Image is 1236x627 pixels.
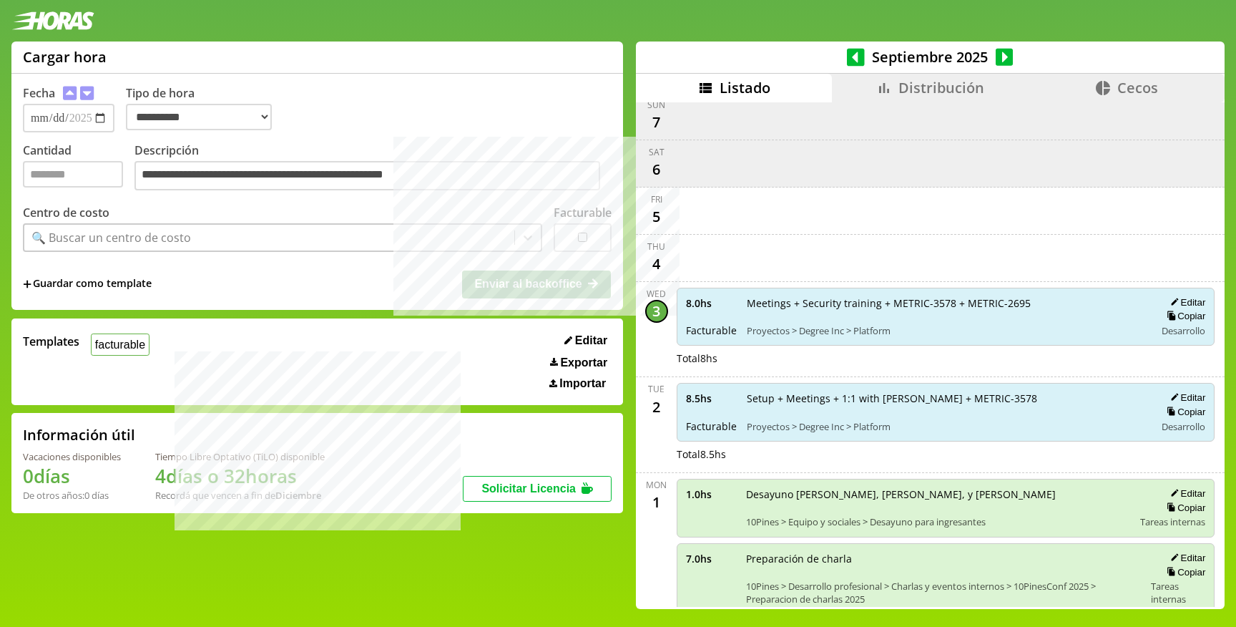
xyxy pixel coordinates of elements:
[559,377,606,390] span: Importar
[647,240,665,253] div: Thu
[686,419,737,433] span: Facturable
[23,425,135,444] h2: Información útil
[31,230,191,246] div: 🔍 Buscar un centro de costo
[647,99,665,111] div: Sun
[23,276,31,292] span: +
[560,334,612,348] button: Editar
[686,324,737,337] span: Facturable
[645,491,668,514] div: 1
[1166,552,1205,564] button: Editar
[747,296,1146,310] span: Meetings + Security training + METRIC-3578 + METRIC-2695
[275,489,321,502] b: Diciembre
[651,193,662,205] div: Fri
[1166,487,1205,500] button: Editar
[645,205,668,228] div: 5
[1117,78,1158,97] span: Cecos
[1166,392,1205,404] button: Editar
[155,489,325,502] div: Recordá que vencen a fin de
[747,420,1146,433] span: Proyectos > Degree Inc > Platform
[645,395,668,418] div: 2
[1166,296,1205,308] button: Editar
[23,276,152,292] span: +Guardar como template
[746,580,1141,606] span: 10Pines > Desarrollo profesional > Charlas y eventos internos > 10PinesConf 2025 > Preparacion de...
[23,463,121,489] h1: 0 días
[645,300,668,323] div: 3
[91,334,149,356] button: facturable
[636,102,1225,608] div: scrollable content
[155,450,325,463] div: Tiempo Libre Optativo (TiLO) disponible
[554,205,612,220] label: Facturable
[126,85,283,132] label: Tipo de hora
[747,324,1146,337] span: Proyectos > Degree Inc > Platform
[463,476,612,502] button: Solicitar Licencia
[23,450,121,463] div: Vacaciones disponibles
[23,47,107,67] h1: Cargar hora
[481,482,576,495] span: Solicitar Licencia
[575,334,607,347] span: Editar
[134,161,600,191] textarea: Descripción
[1162,420,1205,433] span: Desarrollo
[1162,324,1205,337] span: Desarrollo
[23,142,134,195] label: Cantidad
[898,78,984,97] span: Distribución
[720,78,770,97] span: Listado
[1162,406,1205,418] button: Copiar
[686,392,737,405] span: 8.5 hs
[23,85,55,101] label: Fecha
[746,515,1131,528] span: 10Pines > Equipo y sociales > Desayuno para ingresantes
[23,334,79,349] span: Templates
[23,205,109,220] label: Centro de costo
[686,296,737,310] span: 8.0 hs
[686,552,736,565] span: 7.0 hs
[648,383,664,395] div: Tue
[1162,310,1205,322] button: Copiar
[746,487,1131,501] span: Desayuno [PERSON_NAME], [PERSON_NAME], y [PERSON_NAME]
[649,146,664,158] div: Sat
[646,479,667,491] div: Mon
[23,489,121,502] div: De otros años: 0 días
[645,158,668,181] div: 6
[645,253,668,276] div: 4
[645,111,668,134] div: 7
[747,392,1146,405] span: Setup + Meetings + 1:1 with [PERSON_NAME] + METRIC-3578
[155,463,325,489] h1: 4 días o 32 horas
[23,161,123,188] input: Cantidad
[677,447,1215,461] div: Total 8.5 hs
[677,351,1215,365] div: Total 8 hs
[1162,502,1205,514] button: Copiar
[560,356,607,369] span: Exportar
[686,487,736,501] span: 1.0 hs
[1140,515,1205,528] span: Tareas internas
[746,552,1141,565] span: Preparación de charla
[1162,566,1205,578] button: Copiar
[865,47,996,67] span: Septiembre 2025
[11,11,94,30] img: logotipo
[647,288,666,300] div: Wed
[546,356,612,370] button: Exportar
[134,142,612,195] label: Descripción
[1151,580,1205,606] span: Tareas internas
[126,104,272,130] select: Tipo de hora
